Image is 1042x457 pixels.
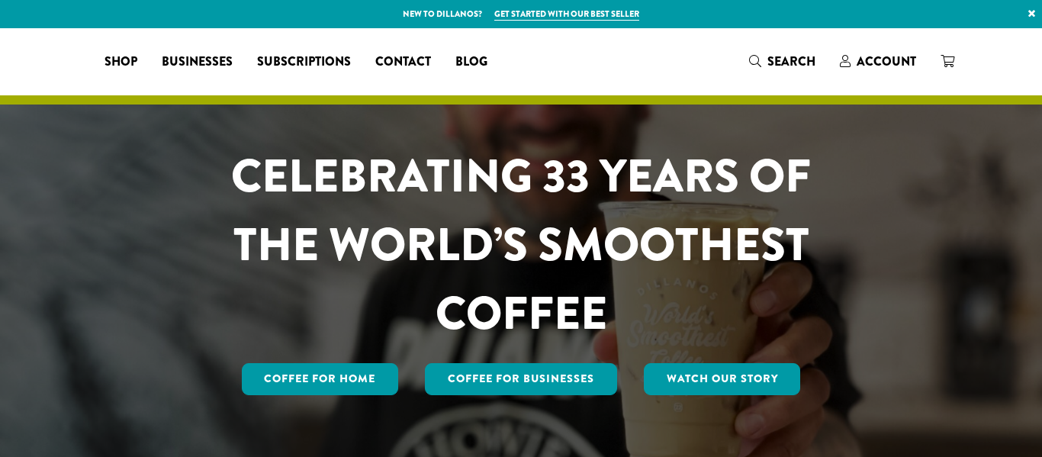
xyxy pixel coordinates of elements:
[105,53,137,72] span: Shop
[737,49,828,74] a: Search
[644,363,801,395] a: Watch Our Story
[162,53,233,72] span: Businesses
[375,53,431,72] span: Contact
[425,363,617,395] a: Coffee For Businesses
[455,53,487,72] span: Blog
[242,363,399,395] a: Coffee for Home
[767,53,815,70] span: Search
[186,142,856,348] h1: CELEBRATING 33 YEARS OF THE WORLD’S SMOOTHEST COFFEE
[92,50,150,74] a: Shop
[257,53,351,72] span: Subscriptions
[857,53,916,70] span: Account
[494,8,639,21] a: Get started with our best seller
